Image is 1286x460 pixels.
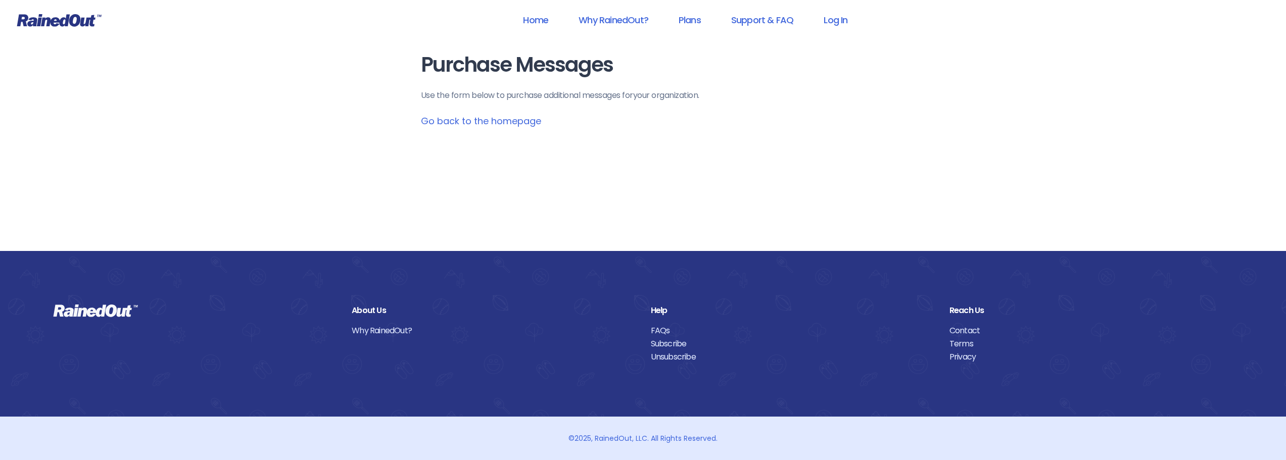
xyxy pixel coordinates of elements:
[352,324,635,337] a: Why RainedOut?
[949,337,1233,350] a: Terms
[718,9,806,31] a: Support & FAQ
[665,9,714,31] a: Plans
[949,324,1233,337] a: Contact
[949,350,1233,364] a: Privacy
[421,115,541,127] a: Go back to the homepage
[949,304,1233,317] div: Reach Us
[651,304,934,317] div: Help
[421,89,866,101] p: Use the form below to purchase additional messages for your organization .
[510,9,561,31] a: Home
[651,324,934,337] a: FAQs
[811,9,861,31] a: Log In
[651,350,934,364] a: Unsubscribe
[421,54,866,76] h1: Purchase Messages
[565,9,661,31] a: Why RainedOut?
[352,304,635,317] div: About Us
[651,337,934,350] a: Subscribe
